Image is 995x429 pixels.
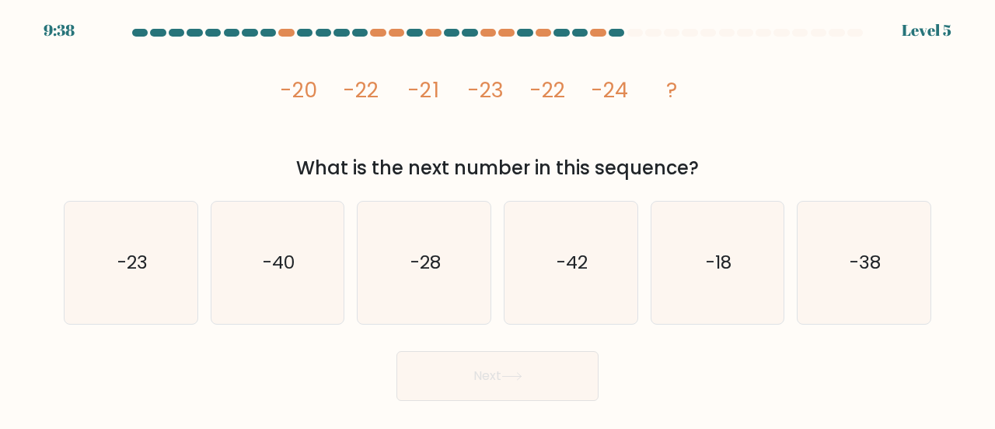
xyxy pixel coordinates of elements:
text: -42 [557,249,588,275]
tspan: -23 [467,76,504,104]
text: -38 [850,249,881,275]
tspan: -24 [591,76,628,104]
div: Level 5 [902,19,951,42]
div: What is the next number in this sequence? [73,154,922,182]
tspan: -22 [344,76,379,104]
text: -40 [263,249,295,275]
text: -28 [410,249,441,275]
text: -18 [706,249,731,275]
tspan: ? [666,76,677,104]
tspan: -20 [281,76,318,104]
text: -23 [117,249,147,275]
tspan: -21 [408,76,439,104]
div: 9:38 [44,19,75,42]
button: Next [396,351,599,401]
tspan: -22 [529,76,565,104]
